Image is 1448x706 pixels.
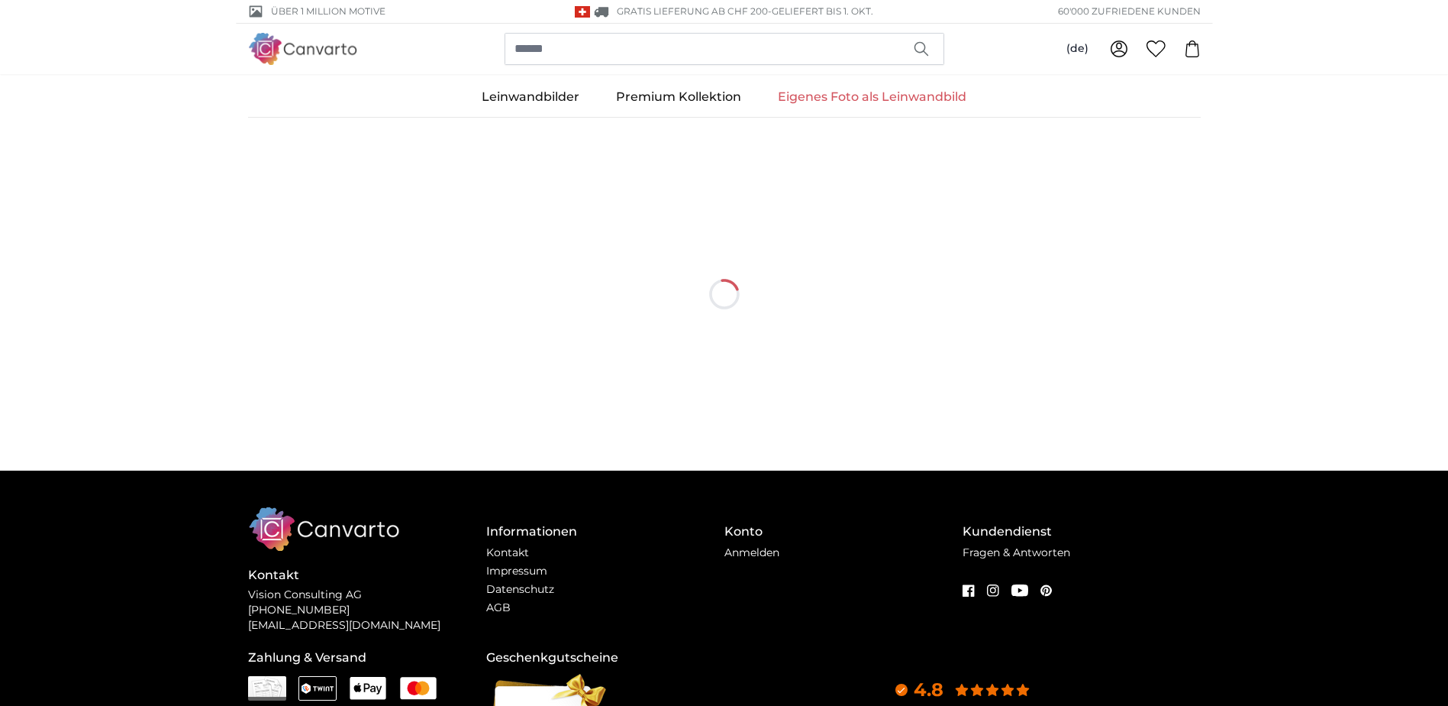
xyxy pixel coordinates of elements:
span: - [768,5,873,17]
a: Kontakt [486,546,529,559]
img: Canvarto [248,33,358,64]
span: GRATIS Lieferung ab CHF 200 [617,5,768,17]
a: Leinwandbilder [463,77,598,117]
img: Schweiz [575,6,590,18]
h4: Kundendienst [963,523,1201,541]
h4: Kontakt [248,566,486,585]
a: Anmelden [724,546,779,559]
h4: Zahlung & Versand [248,649,486,667]
h4: Konto [724,523,963,541]
span: Geliefert bis 1. Okt. [772,5,873,17]
a: Datenschutz [486,582,554,596]
a: AGB [486,601,511,614]
button: (de) [1054,35,1101,63]
a: Eigenes Foto als Leinwandbild [759,77,985,117]
span: 60'000 ZUFRIEDENE KUNDEN [1058,5,1201,18]
img: Rechnung [248,676,286,701]
a: Premium Kollektion [598,77,759,117]
p: Vision Consulting AG [PHONE_NUMBER] [EMAIL_ADDRESS][DOMAIN_NAME] [248,588,486,633]
h4: Geschenkgutscheine [486,649,724,667]
a: Impressum [486,564,547,578]
span: Über 1 Million Motive [271,5,385,18]
img: Twint [298,676,337,701]
h4: Informationen [486,523,724,541]
a: Fragen & Antworten [963,546,1070,559]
